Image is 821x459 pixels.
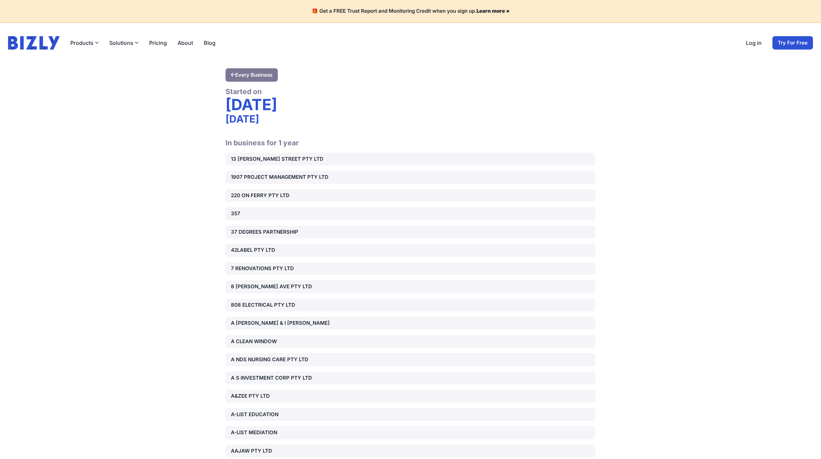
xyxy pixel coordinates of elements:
a: A CLEAN WINDOW [226,335,595,348]
div: A CLEAN WINDOW [231,338,349,346]
div: 1907 PROJECT MANAGEMENT PTY LTD [231,173,349,181]
a: Every Business [226,68,278,82]
div: 37 DEGREES PARTNERSHIP [231,228,349,236]
a: A-LIST MEDIATION [226,426,595,439]
div: Started on [226,87,595,96]
h4: 🎁 Get a FREE Trust Report and Monitoring Credit when you sign up. [8,8,813,14]
a: A-LIST EDUCATION [226,408,595,421]
div: AAJAW PTY LTD [231,447,349,455]
div: 7 RENOVATIONS PTY LTD [231,265,349,273]
div: A-LIST MEDIATION [231,429,349,437]
a: 357 [226,207,595,220]
a: 8 [PERSON_NAME] AVE PTY LTD [226,280,595,293]
a: Try For Free [772,36,813,50]
div: [DATE] [226,113,595,125]
a: Learn more » [477,8,510,14]
a: Blog [204,39,215,47]
a: 37 DEGREES PARTNERSHIP [226,226,595,239]
a: A&ZEE PTY LTD [226,390,595,403]
a: Pricing [149,39,167,47]
div: A&ZEE PTY LTD [231,392,349,400]
a: About [178,39,193,47]
a: 7 RENOVATIONS PTY LTD [226,262,595,275]
div: 13 [PERSON_NAME] STREET PTY LTD [231,155,349,163]
a: 42LABEL PTY LTD [226,244,595,257]
a: AAJAW PTY LTD [226,445,595,458]
div: A-LIST EDUCATION [231,411,349,418]
div: 8 [PERSON_NAME] AVE PTY LTD [231,283,349,291]
a: A NDS NURSING CARE PTY LTD [226,353,595,366]
button: Solutions [109,39,138,47]
div: A [PERSON_NAME] & I [PERSON_NAME] [231,319,349,327]
div: 220 ON FERRY PTY LTD [231,192,349,200]
a: 808 ELECTRICAL PTY LTD [226,299,595,312]
div: 357 [231,210,349,218]
a: Log in [746,39,762,47]
div: 42LABEL PTY LTD [231,246,349,254]
a: A S INVESTMENT CORP PTY LTD [226,372,595,385]
div: [DATE] [226,96,595,113]
div: A NDS NURSING CARE PTY LTD [231,356,349,364]
div: 808 ELECTRICAL PTY LTD [231,301,349,309]
a: 13 [PERSON_NAME] STREET PTY LTD [226,153,595,166]
a: A [PERSON_NAME] & I [PERSON_NAME] [226,317,595,330]
h2: In business for 1 year [226,130,595,147]
a: 1907 PROJECT MANAGEMENT PTY LTD [226,171,595,184]
a: 220 ON FERRY PTY LTD [226,189,595,202]
div: A S INVESTMENT CORP PTY LTD [231,374,349,382]
button: Products [70,39,99,47]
